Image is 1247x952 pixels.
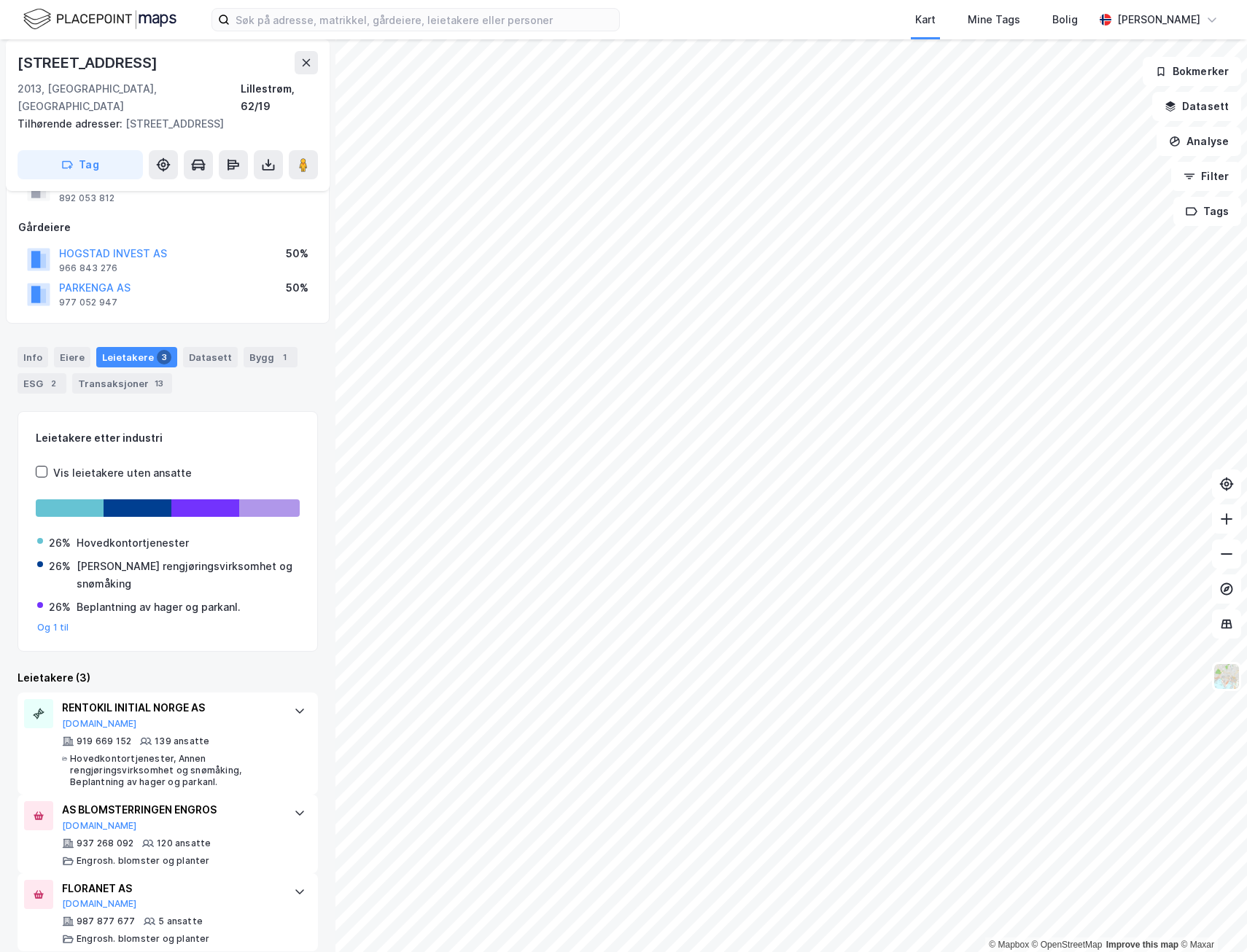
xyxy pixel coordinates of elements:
a: OpenStreetMap [1032,940,1103,950]
div: AS BLOMSTERRINGEN ENGROS [62,801,279,819]
div: 892 053 812 [59,192,114,204]
div: 26% [49,558,71,575]
div: [STREET_ADDRESS] [18,51,160,74]
div: Kart [915,11,936,28]
div: Bygg [244,347,298,367]
button: [DOMAIN_NAME] [62,820,137,832]
div: 50% [286,245,308,262]
div: 2013, [GEOGRAPHIC_DATA], [GEOGRAPHIC_DATA] [18,80,241,115]
div: Leietakere [96,347,177,367]
span: Tilhørende adresser: [18,117,125,130]
img: Z [1213,663,1240,690]
button: Tags [1173,197,1241,226]
button: [DOMAIN_NAME] [62,718,137,730]
div: Engrosh. blomster og planter [77,855,210,867]
div: Transaksjoner [72,373,172,394]
button: Analyse [1157,127,1241,156]
div: 1 [277,350,292,364]
button: Og 1 til [37,622,69,633]
div: 139 ansatte [155,736,209,747]
div: 937 268 092 [77,838,133,849]
div: Engrosh. blomster og planter [77,933,210,945]
div: 13 [152,376,166,391]
button: Filter [1171,162,1241,191]
div: 977 052 947 [59,297,117,308]
div: Eiere [54,347,90,367]
div: 987 877 677 [77,916,135,927]
div: [STREET_ADDRESS] [18,115,306,133]
div: [PERSON_NAME] rengjøringsvirksomhet og snømåking [77,558,298,593]
div: Datasett [183,347,238,367]
a: Improve this map [1106,940,1178,950]
div: 26% [49,598,71,616]
input: Søk på adresse, matrikkel, gårdeiere, leietakere eller personer [230,9,619,31]
div: [PERSON_NAME] [1117,11,1200,28]
div: 120 ansatte [157,838,211,849]
img: logo.f888ab2527a4732fd821a326f86c7f29.svg [23,7,176,32]
button: [DOMAIN_NAME] [62,898,137,910]
div: Hovedkontortjenester, Annen rengjøringsvirksomhet og snømåking, Beplantning av hager og parkanl. [70,753,279,788]
div: 966 843 276 [59,262,117,274]
div: 3 [157,350,171,364]
div: Vis leietakere uten ansatte [53,464,192,482]
div: Leietakere (3) [18,669,318,687]
div: Gårdeiere [18,219,317,236]
div: Info [18,347,48,367]
div: 5 ansatte [158,916,203,927]
div: RENTOKIL INITIAL NORGE AS [62,699,279,717]
button: Datasett [1152,92,1241,121]
div: Leietakere etter industri [36,429,300,447]
div: 26% [49,534,71,552]
div: FLORANET AS [62,880,279,897]
iframe: Chat Widget [1174,882,1247,952]
div: Hovedkontortjenester [77,534,189,552]
div: 2 [46,376,61,391]
button: Tag [18,150,143,179]
a: Mapbox [989,940,1029,950]
div: 50% [286,279,308,297]
button: Bokmerker [1143,57,1241,86]
div: Mine Tags [968,11,1020,28]
div: Bolig [1052,11,1078,28]
div: 919 669 152 [77,736,131,747]
div: ESG [18,373,66,394]
div: Beplantning av hager og parkanl. [77,598,241,616]
div: Lillestrøm, 62/19 [241,80,318,115]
